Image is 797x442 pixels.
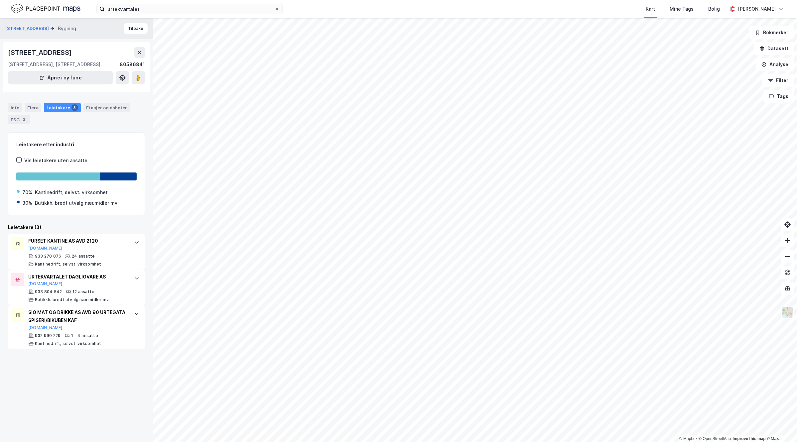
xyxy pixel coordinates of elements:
button: Åpne i ny fane [8,71,113,84]
div: Butikkh. bredt utvalg nær.midler mv. [35,297,110,302]
div: Leietakere etter industri [16,141,137,149]
img: Z [781,306,794,319]
div: [PERSON_NAME] [738,5,776,13]
div: Kantinedrift, selvst. virksomhet [35,341,101,346]
div: Etasjer og enheter [86,105,127,111]
button: Filter [762,74,794,87]
div: Bygning [58,25,76,33]
div: 80586841 [120,60,145,68]
div: [STREET_ADDRESS], [STREET_ADDRESS] [8,60,100,68]
a: Mapbox [679,436,698,441]
iframe: Chat Widget [764,410,797,442]
div: 1 - 4 ansatte [71,333,98,338]
div: 3 [71,104,78,111]
div: Mine Tags [670,5,694,13]
div: 12 ansatte [72,289,94,294]
div: URTEKVARTALET DAGLIGVARE AS [28,273,127,281]
div: FURSET KANTINE AS AVD 2120 [28,237,127,245]
div: 933 804 542 [35,289,62,294]
button: [STREET_ADDRESS] [5,25,50,32]
div: Eiere [25,103,41,112]
div: Leietakere (3) [8,223,145,231]
div: Vis leietakere uten ansatte [24,157,87,165]
div: Kantinedrift, selvst. virksomhet [35,188,108,196]
a: Improve this map [733,436,766,441]
div: SIO MAT OG DRIKKE AS AVD 90 URTEGATA SPISERI/BIKUBEN KAF [28,308,127,324]
div: Kart [646,5,655,13]
div: 932 990 229 [35,333,61,338]
button: [DOMAIN_NAME] [28,246,63,251]
div: Leietakere [44,103,81,112]
div: ESG [8,115,30,124]
button: [DOMAIN_NAME] [28,325,63,330]
div: 24 ansatte [72,254,95,259]
div: Butikkh. bredt utvalg nær.midler mv. [35,199,119,207]
img: logo.f888ab2527a4732fd821a326f86c7f29.svg [11,3,80,15]
a: OpenStreetMap [699,436,731,441]
div: 3 [21,116,28,123]
button: Datasett [754,42,794,55]
button: [DOMAIN_NAME] [28,281,63,286]
button: Bokmerker [749,26,794,39]
div: 933 270 076 [35,254,61,259]
button: Analyse [756,58,794,71]
div: Kantinedrift, selvst. virksomhet [35,262,101,267]
div: [STREET_ADDRESS] [8,47,73,58]
div: 70% [22,188,32,196]
div: Bolig [708,5,720,13]
div: 30% [22,199,32,207]
button: Tilbake [124,23,148,34]
button: Tags [763,90,794,103]
div: Info [8,103,22,112]
input: Søk på adresse, matrikkel, gårdeiere, leietakere eller personer [105,4,274,14]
